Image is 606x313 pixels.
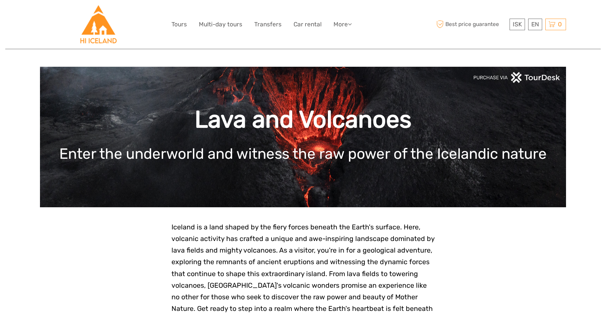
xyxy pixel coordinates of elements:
[528,19,542,30] div: EN
[199,19,242,30] a: Multi-day tours
[513,21,522,28] span: ISK
[254,19,282,30] a: Transfers
[50,105,555,134] h1: Lava and Volcanoes
[473,72,561,83] img: PurchaseViaTourDeskwhite.png
[171,19,187,30] a: Tours
[79,5,117,44] img: Hostelling International
[294,19,322,30] a: Car rental
[334,19,352,30] a: More
[557,21,563,28] span: 0
[50,145,555,163] h1: Enter the underworld and witness the raw power of the Icelandic nature
[435,19,508,30] span: Best price guarantee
